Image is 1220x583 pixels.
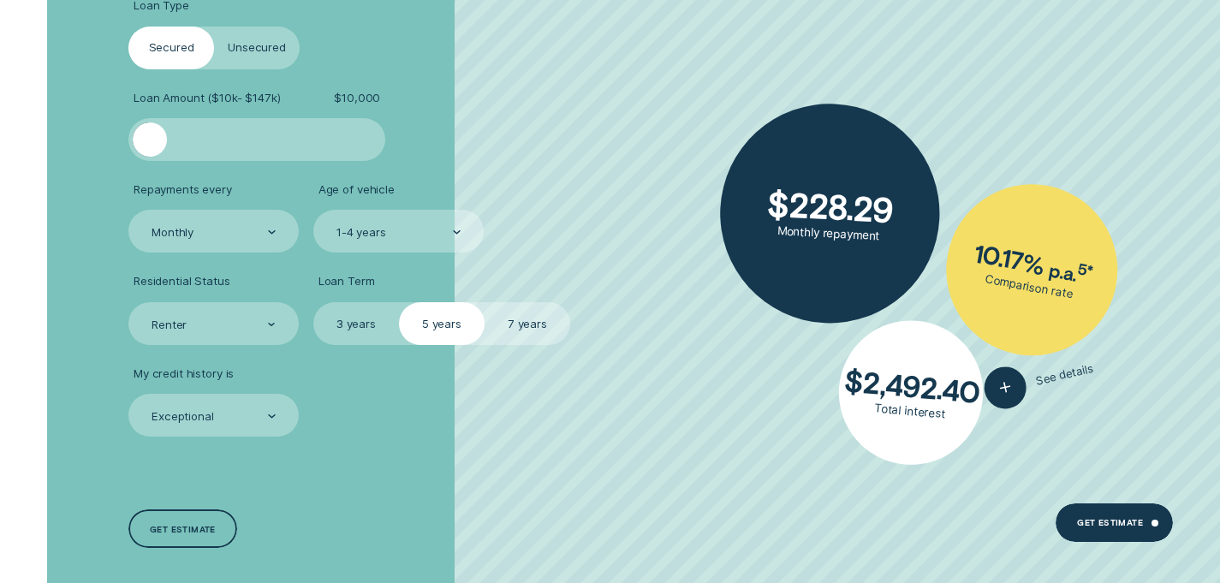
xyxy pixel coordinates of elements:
label: 3 years [313,302,399,345]
span: Residential Status [134,274,230,289]
span: $ 10,000 [334,91,380,105]
div: 1-4 years [336,225,386,240]
div: Monthly [152,225,193,240]
span: Age of vehicle [318,182,395,197]
button: See details [979,348,1097,413]
label: Unsecured [214,27,300,69]
span: See details [1034,361,1094,388]
div: Renter [152,318,187,332]
span: Repayments every [134,182,232,197]
span: Loan Term [318,274,375,289]
a: Get Estimate [1056,503,1173,542]
label: 7 years [485,302,570,345]
span: Loan Amount ( $10k - $147k ) [134,91,281,105]
a: Get estimate [128,509,237,548]
div: Exceptional [152,409,214,424]
label: 5 years [399,302,485,345]
span: My credit history is [134,366,234,381]
label: Secured [128,27,214,69]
